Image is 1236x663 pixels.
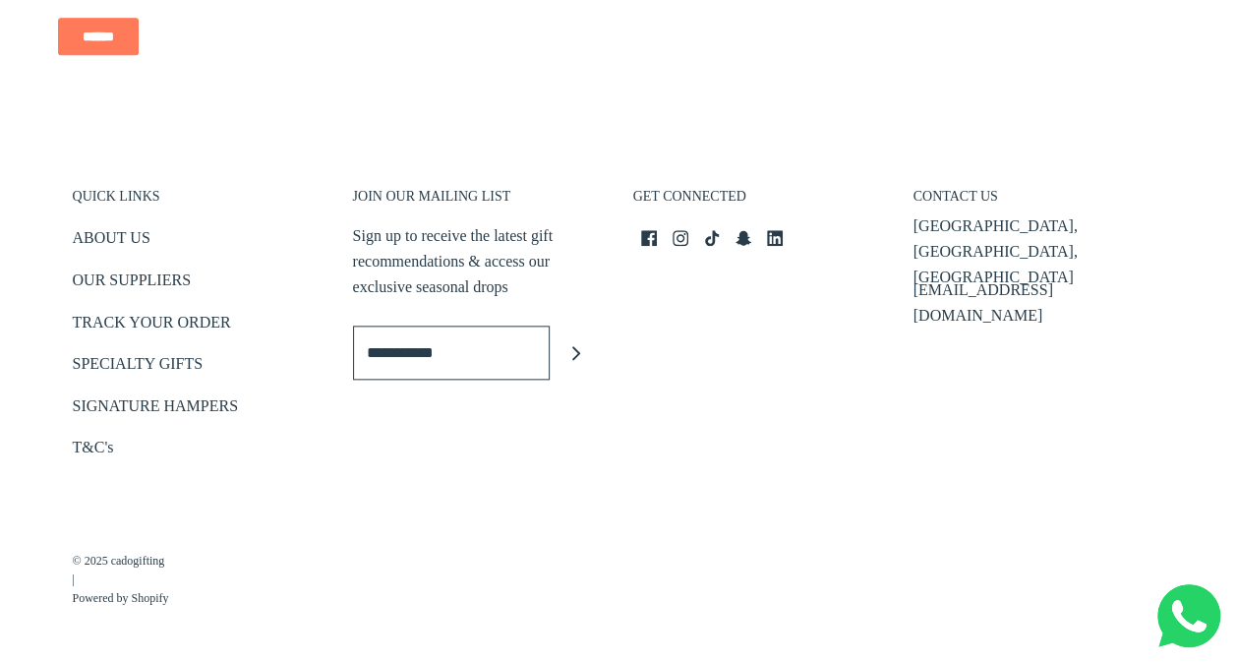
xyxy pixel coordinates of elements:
button: Join [550,326,604,380]
a: T&C's [73,435,114,467]
h3: JOIN OUR MAILING LIST [353,188,604,215]
a: Powered by Shopify [73,589,169,608]
a: OUR SUPPLIERS [73,268,191,300]
a: ABOUT US [73,225,150,258]
h3: CONTACT US [913,188,1164,215]
img: Whatsapp [1157,584,1220,647]
p: [EMAIL_ADDRESS][DOMAIN_NAME] [913,277,1164,328]
a: SPECIALTY GIFTS [73,351,204,384]
input: Enter email [353,326,550,380]
a: TRACK YOUR ORDER [73,310,231,342]
a: SIGNATURE HAMPERS [73,393,238,426]
a: © 2025 cadogifting [73,552,169,571]
p: | [73,532,169,609]
span: Number of gifts [560,163,654,179]
span: Company name [560,83,658,98]
p: Sign up to receive the latest gift recommendations & access our exclusive seasonal drops [353,223,604,299]
p: [GEOGRAPHIC_DATA], [GEOGRAPHIC_DATA], [GEOGRAPHIC_DATA] [913,213,1164,289]
h3: QUICK LINKS [73,188,324,215]
h3: GET CONNECTED [633,188,884,215]
span: Last name [560,2,624,18]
